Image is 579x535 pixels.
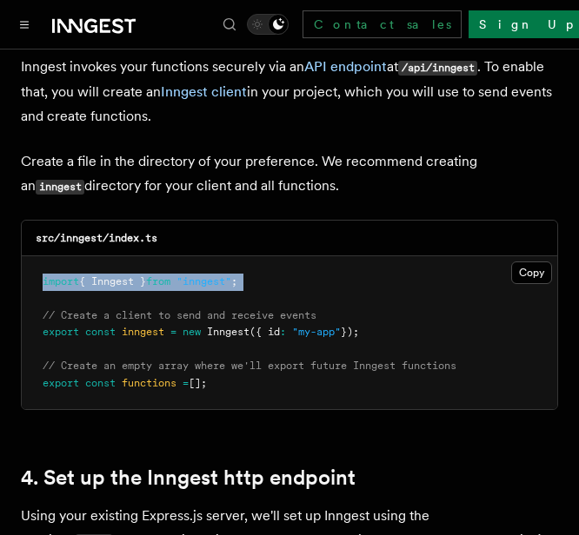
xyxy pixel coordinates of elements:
span: = [170,326,176,338]
span: "my-app" [292,326,341,338]
a: Inngest client [161,83,247,100]
button: Find something... [219,14,240,35]
span: const [85,326,116,338]
span: { Inngest } [79,275,146,287]
p: Create a file in the directory of your preference. We recommend creating an directory for your cl... [21,149,558,199]
span: // Create a client to send and receive events [43,309,316,321]
code: /api/inngest [398,61,477,76]
p: Inngest invokes your functions securely via an at . To enable that, you will create an in your pr... [21,55,558,129]
span: inngest [122,326,164,338]
span: ; [231,275,237,287]
button: Toggle navigation [14,14,35,35]
span: from [146,275,170,287]
span: "inngest" [176,275,231,287]
span: export [43,377,79,389]
span: = [183,377,189,389]
span: import [43,275,79,287]
span: }); [341,326,359,338]
span: // Create an empty array where we'll export future Inngest functions [43,360,456,372]
code: src/inngest/index.ts [36,232,157,244]
span: functions [122,377,176,389]
a: Contact sales [303,10,462,38]
span: []; [189,377,207,389]
a: API endpoint [304,58,387,75]
a: 4. Set up the Inngest http endpoint [21,466,356,490]
span: export [43,326,79,338]
span: : [280,326,286,338]
button: Toggle dark mode [247,14,289,35]
button: Copy [511,261,552,284]
span: Inngest [207,326,250,338]
code: inngest [36,180,84,195]
span: ({ id [250,326,280,338]
span: new [183,326,201,338]
span: const [85,377,116,389]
